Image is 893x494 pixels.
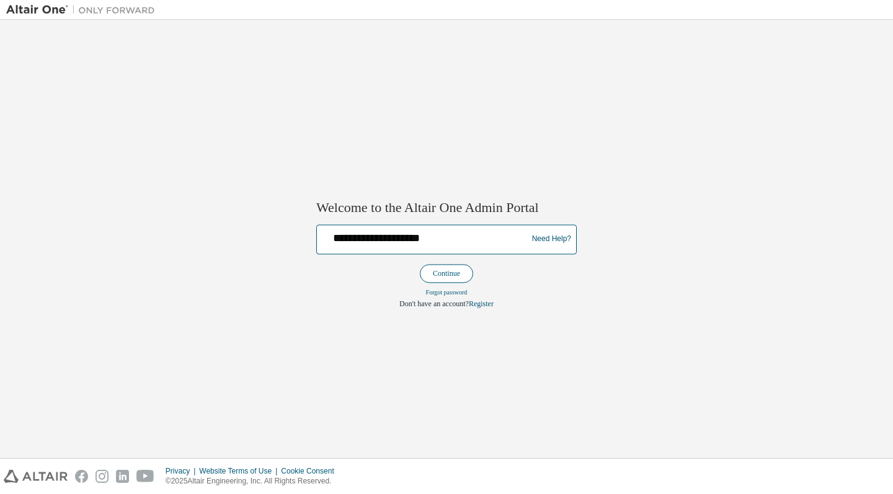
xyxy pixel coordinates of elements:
[281,466,341,476] div: Cookie Consent
[426,289,468,296] a: Forgot password
[116,470,129,483] img: linkedin.svg
[166,476,342,487] p: © 2025 Altair Engineering, Inc. All Rights Reserved.
[75,470,88,483] img: facebook.svg
[136,470,154,483] img: youtube.svg
[420,264,473,283] button: Continue
[399,299,469,308] span: Don't have an account?
[199,466,281,476] div: Website Terms of Use
[6,4,161,16] img: Altair One
[4,470,68,483] img: altair_logo.svg
[96,470,109,483] img: instagram.svg
[166,466,199,476] div: Privacy
[469,299,494,308] a: Register
[316,200,577,217] h2: Welcome to the Altair One Admin Portal
[532,239,571,240] a: Need Help?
